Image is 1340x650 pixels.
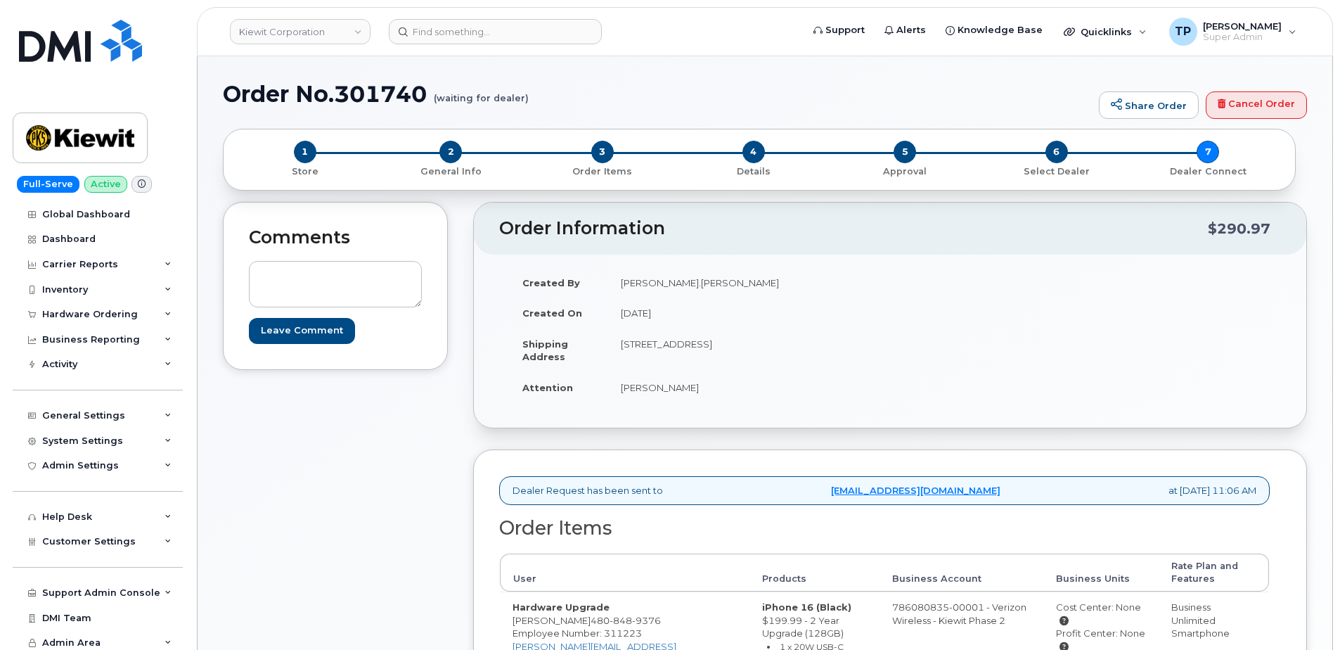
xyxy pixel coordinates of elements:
h2: Order Information [499,219,1208,238]
th: User [500,554,749,592]
a: 1 Store [235,163,375,178]
input: Leave Comment [249,318,355,344]
td: [STREET_ADDRESS] [608,329,880,372]
span: 1 [294,141,316,163]
span: 6 [1045,141,1068,163]
span: 3 [591,141,614,163]
a: 3 Order Items [527,163,678,178]
td: [PERSON_NAME].[PERSON_NAME] [608,267,880,298]
div: Cost Center: None [1056,601,1146,627]
th: Products [749,554,880,592]
span: 4 [742,141,765,163]
strong: Attention [522,382,573,393]
td: [PERSON_NAME] [608,372,880,403]
strong: Created On [522,307,582,319]
p: Store [240,165,369,178]
strong: Shipping Address [522,338,568,363]
th: Rate Plan and Features [1159,554,1269,592]
a: [EMAIL_ADDRESS][DOMAIN_NAME] [831,484,1000,497]
a: Share Order [1099,91,1199,120]
div: $290.97 [1208,215,1270,242]
p: Details [683,165,823,178]
span: 480 [591,615,661,626]
th: Business Account [880,554,1043,592]
p: Order Items [532,165,672,178]
a: Cancel Order [1206,91,1307,120]
span: 848 [610,615,632,626]
span: Employee Number: 311223 [513,627,642,639]
span: 5 [894,141,916,163]
h2: Order Items [499,518,1270,539]
span: 2 [439,141,462,163]
a: 2 General Info [375,163,526,178]
strong: Created By [522,277,580,288]
h1: Order No.301740 [223,82,1092,106]
span: 9376 [632,615,661,626]
strong: Hardware Upgrade [513,601,610,613]
p: Approval [835,165,975,178]
p: Select Dealer [986,165,1126,178]
a: 6 Select Dealer [981,163,1132,178]
strong: iPhone 16 (Black) [762,601,851,613]
a: 5 Approval [830,163,981,178]
p: General Info [380,165,520,178]
small: (waiting for dealer) [434,82,529,103]
th: Business Units [1043,554,1159,592]
div: Dealer Request has been sent to at [DATE] 11:06 AM [499,476,1270,505]
td: [DATE] [608,298,880,329]
h2: Comments [249,228,422,248]
a: 4 Details [678,163,829,178]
